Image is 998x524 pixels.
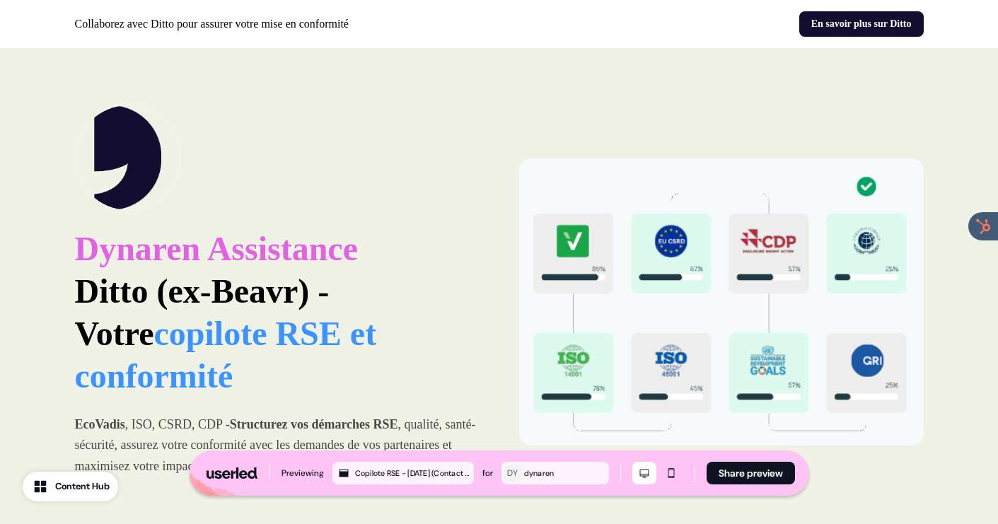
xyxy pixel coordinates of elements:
span: Dynaren Assistance [75,230,358,267]
p: Ditto (ex-Beavr) - [75,228,480,397]
div: dynaren [524,467,606,479]
p: , ISO, CSRD, CDP - , qualité, santé-sécurité, assurez votre conformité avec les demandes de vos p... [75,414,480,477]
div: DY [507,466,518,480]
button: Share preview [707,462,795,484]
button: Desktop mode [632,462,656,484]
a: En savoir plus sur Ditto [799,11,924,37]
button: Mobile mode [659,462,683,484]
strong: Structurez vos démarches RSE [230,417,398,431]
div: Previewing [282,466,324,480]
div: Content Hub [55,479,110,494]
button: Content Hub [23,472,118,501]
div: for [482,466,493,480]
span: copilote RSE et conformité [75,315,377,395]
p: Collaborez avec Ditto pour assurer votre mise en conformité [75,16,349,33]
div: Copilote RSE - [DATE] (Contact Level) Copy [355,467,471,479]
strong: Votre [75,315,377,395]
strong: EcoVadis [75,417,125,431]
